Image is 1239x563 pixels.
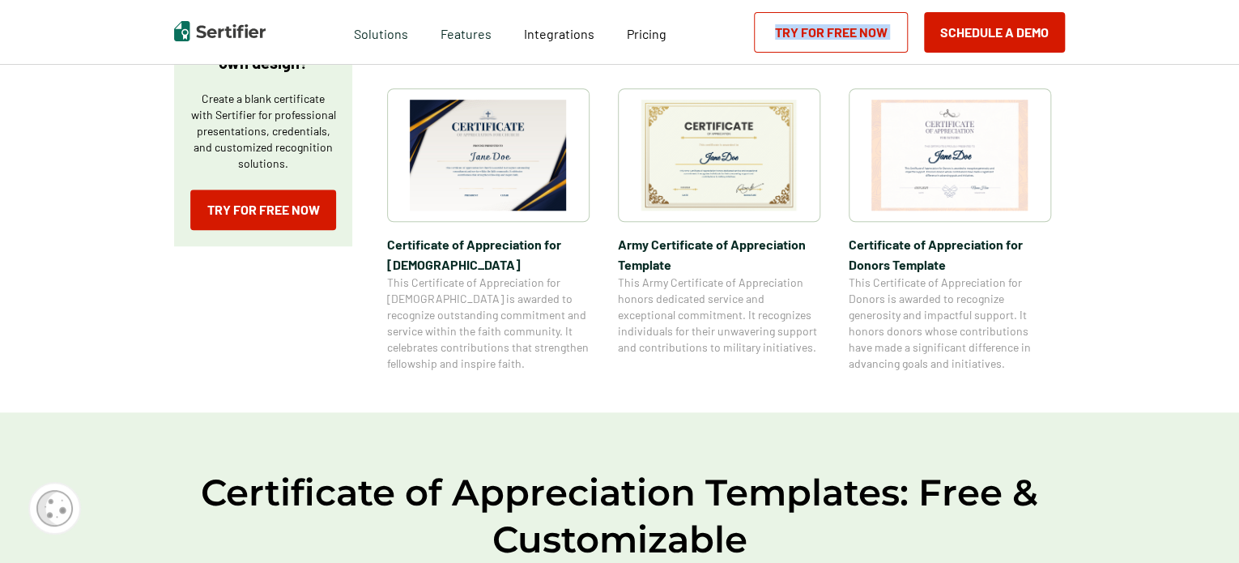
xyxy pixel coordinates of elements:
img: Sertifier | Digital Credentialing Platform [174,21,266,41]
a: Certificate of Appreciation for Donors​ TemplateCertificate of Appreciation for Donors​ TemplateT... [849,88,1051,372]
span: Features [441,22,492,42]
img: Certificate of Appreciation for Donors​ Template [871,100,1028,211]
a: Try for Free Now [754,12,908,53]
a: Army Certificate of Appreciation​ TemplateArmy Certificate of Appreciation​ TemplateThis Army Cer... [618,88,820,372]
img: Army Certificate of Appreciation​ Template [641,100,798,211]
img: Certificate of Appreciation for Church​ [410,100,567,211]
span: Certificate of Appreciation for [DEMOGRAPHIC_DATA]​ [387,234,590,275]
a: Certificate of Appreciation for Church​Certificate of Appreciation for [DEMOGRAPHIC_DATA]​This Ce... [387,88,590,372]
span: Army Certificate of Appreciation​ Template [618,234,820,275]
img: Cookie Popup Icon [36,490,73,527]
h2: Certificate of Appreciation Templates: Free & Customizable [134,469,1105,563]
iframe: Chat Widget [1158,485,1239,563]
a: Try for Free Now [190,190,336,230]
button: Schedule a Demo [924,12,1065,53]
span: Solutions [354,22,408,42]
span: Pricing [627,26,666,41]
span: This Army Certificate of Appreciation honors dedicated service and exceptional commitment. It rec... [618,275,820,356]
a: Integrations [524,22,594,42]
p: Create a blank certificate with Sertifier for professional presentations, credentials, and custom... [190,91,336,172]
span: Certificate of Appreciation for Donors​ Template [849,234,1051,275]
span: This Certificate of Appreciation for [DEMOGRAPHIC_DATA] is awarded to recognize outstanding commi... [387,275,590,372]
span: Integrations [524,26,594,41]
a: Pricing [627,22,666,42]
span: This Certificate of Appreciation for Donors is awarded to recognize generosity and impactful supp... [849,275,1051,372]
